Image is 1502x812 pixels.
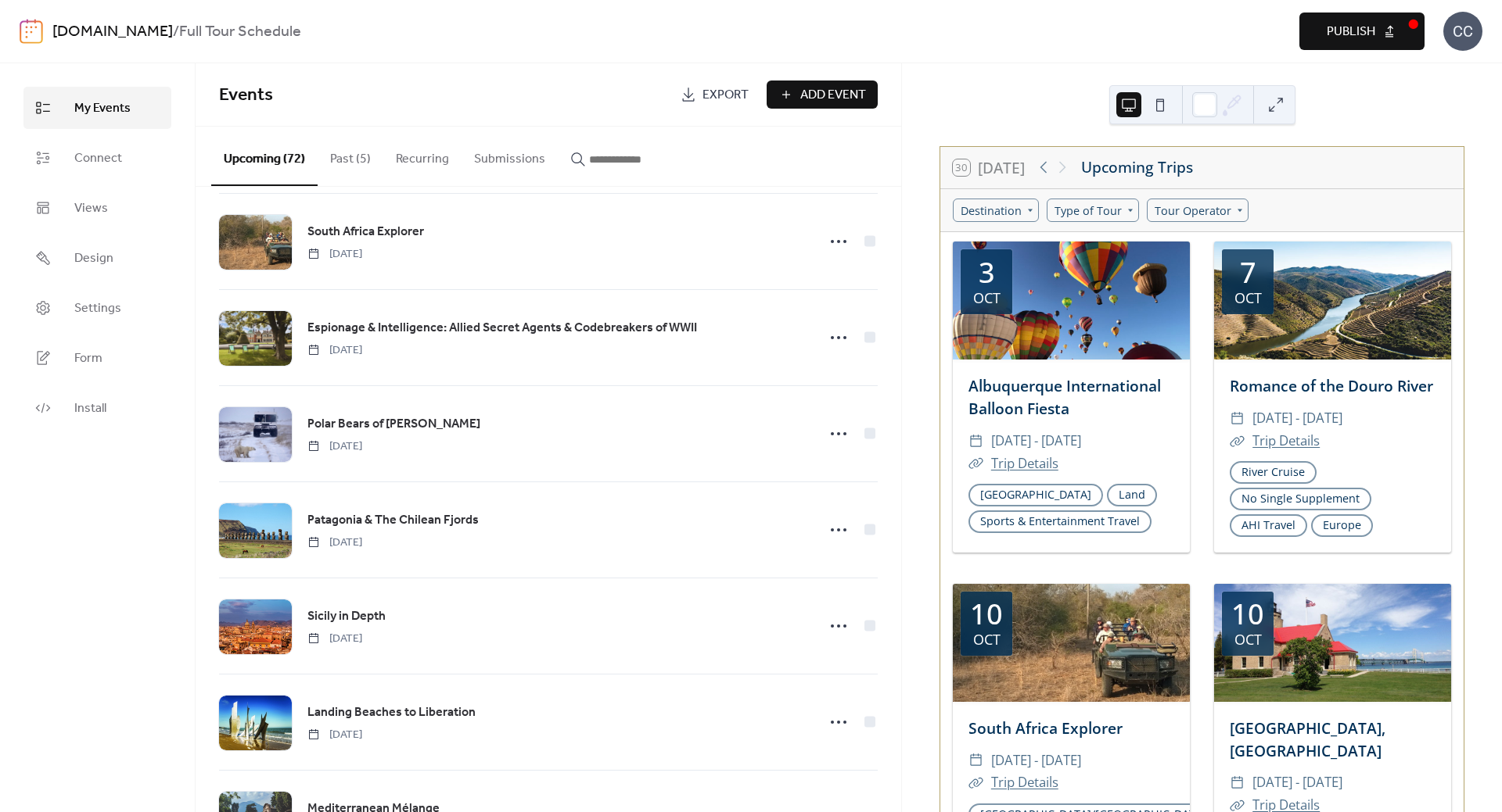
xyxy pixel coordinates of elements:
[1230,375,1433,396] a: Romance of the Douro River
[1327,23,1375,41] span: Publish
[74,149,122,168] span: Connect
[74,249,113,268] span: Design
[968,749,983,772] div: ​
[307,342,362,359] span: [DATE]
[1230,717,1385,761] a: [GEOGRAPHIC_DATA], [GEOGRAPHIC_DATA]
[1230,407,1245,430] div: ​
[307,607,386,626] span: Sicily in Depth
[74,349,102,368] span: Form
[1252,771,1342,794] span: [DATE] - [DATE]
[1081,156,1193,179] div: Upcoming Trips
[383,127,462,184] button: Recurring
[23,237,171,279] a: Design
[970,600,1003,628] div: 10
[211,127,318,186] button: Upcoming (72)
[23,287,171,329] a: Settings
[1230,771,1245,794] div: ​
[968,717,1123,739] a: South Africa Explorer
[307,511,479,530] span: Patagonia & The Chilean Fjords
[307,703,476,723] a: Landing Beaches to Liberation
[23,387,171,429] a: Install
[173,17,179,47] b: /
[1234,632,1262,646] div: Oct
[307,703,476,722] span: Landing Beaches to Liberation
[991,430,1081,453] span: [DATE] - [DATE]
[52,17,173,47] a: [DOMAIN_NAME]
[767,80,878,109] button: Add Event
[74,399,106,418] span: Install
[968,771,983,794] div: ​
[800,86,866,105] span: Add Event
[23,187,171,229] a: Views
[318,127,383,184] button: Past (5)
[23,87,171,129] a: My Events
[307,319,697,338] span: Espionage & Intelligence: Allied Secret Agents & Codebreakers of WWII
[669,80,760,109] a: Export
[307,318,697,338] a: Espionage & Intelligence: Allied Secret Agents & Codebreakers of WWII
[1299,13,1425,50] button: Publish
[307,222,424,242] a: South Africa Explorer
[307,606,386,627] a: Sicily in Depth
[23,137,171,179] a: Connect
[1252,431,1320,449] a: Trip Details
[307,438,362,455] span: [DATE]
[991,773,1058,791] a: Trip Details
[1230,430,1245,453] div: ​
[74,299,121,318] span: Settings
[219,78,273,113] span: Events
[1443,12,1482,51] div: CC
[307,414,480,435] a: Polar Bears of [PERSON_NAME]
[307,223,424,241] span: South Africa Explorer
[179,17,301,47] b: Full Tour Schedule
[23,337,171,379] a: Form
[462,127,558,184] button: Submissions
[307,535,362,551] span: [DATE]
[307,510,479,531] a: Patagonia & The Chilean Fjords
[968,453,983,475] div: ​
[973,291,1001,305] div: Oct
[20,19,43,44] img: logo
[307,631,362,647] span: [DATE]
[991,749,1081,772] span: [DATE] - [DATE]
[1252,407,1342,430] span: [DATE] - [DATE]
[968,430,983,453] div: ​
[973,632,1001,646] div: Oct
[307,727,362,743] span: [DATE]
[1240,259,1256,287] div: 7
[1231,600,1264,628] div: 10
[991,454,1058,472] a: Trip Details
[307,246,362,263] span: [DATE]
[74,99,131,118] span: My Events
[979,259,995,287] div: 3
[74,199,108,218] span: Views
[702,86,749,105] span: Export
[968,375,1161,419] a: Albuquerque International Balloon Fiesta
[307,415,480,434] span: Polar Bears of [PERSON_NAME]
[1234,291,1262,305] div: Oct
